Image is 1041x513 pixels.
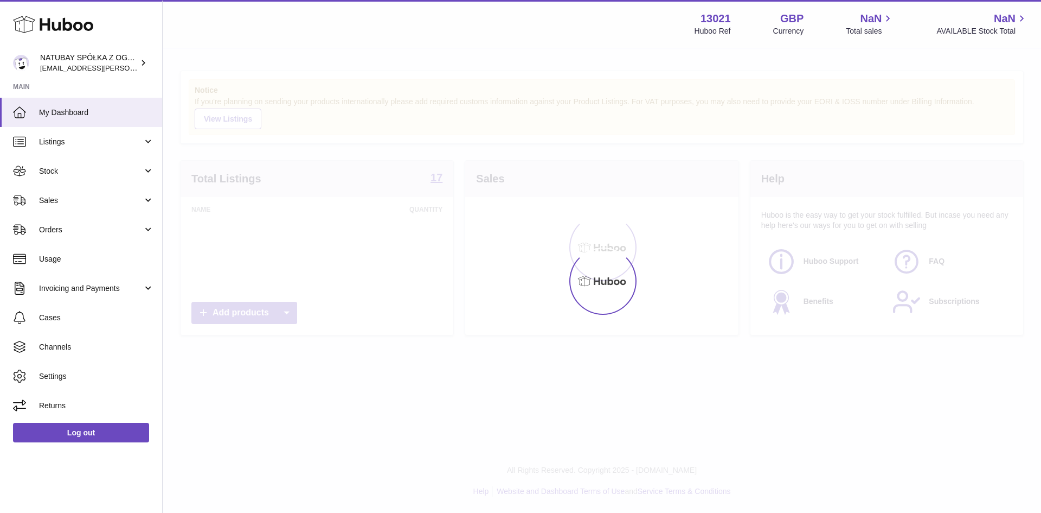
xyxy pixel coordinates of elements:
div: Huboo Ref [695,26,731,36]
span: Total sales [846,26,894,36]
span: Settings [39,371,154,382]
span: Returns [39,401,154,411]
span: Stock [39,166,143,176]
div: NATUBAY SPÓŁKA Z OGRANICZONĄ ODPOWIEDZIALNOŚCIĄ [40,53,138,73]
span: [EMAIL_ADDRESS][PERSON_NAME][DOMAIN_NAME] [40,64,217,72]
span: Orders [39,225,143,235]
span: Usage [39,254,154,264]
div: Currency [773,26,804,36]
span: Invoicing and Payments [39,283,143,294]
span: NaN [994,11,1016,26]
strong: 13021 [701,11,731,26]
span: My Dashboard [39,107,154,118]
strong: GBP [780,11,804,26]
span: Cases [39,313,154,323]
a: Log out [13,423,149,442]
span: NaN [860,11,882,26]
a: NaN Total sales [846,11,894,36]
span: AVAILABLE Stock Total [936,26,1028,36]
a: NaN AVAILABLE Stock Total [936,11,1028,36]
span: Listings [39,137,143,147]
img: kacper.antkowski@natubay.pl [13,55,29,71]
span: Sales [39,195,143,206]
span: Channels [39,342,154,352]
